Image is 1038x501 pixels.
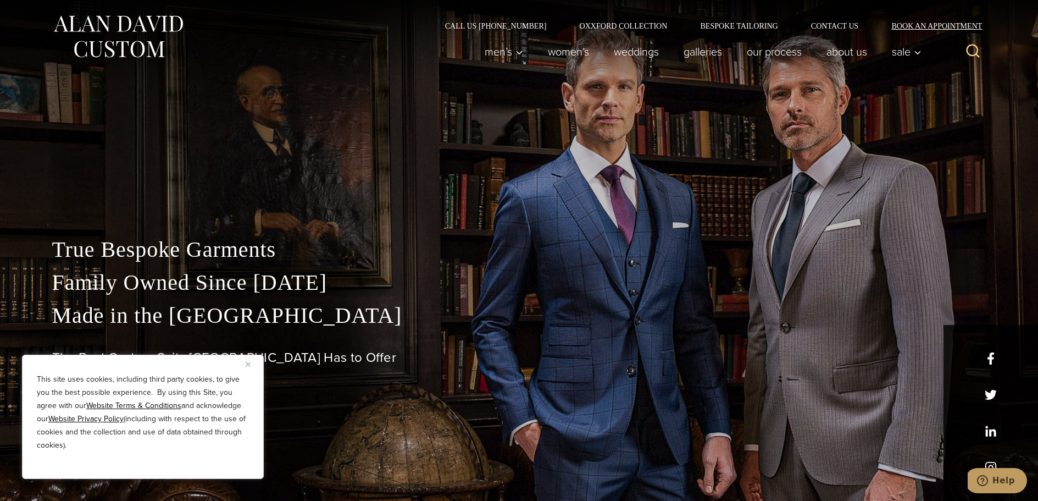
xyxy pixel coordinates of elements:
a: Galleries [671,41,734,63]
img: Alan David Custom [52,12,184,61]
iframe: Opens a widget where you can chat to one of our agents [968,468,1027,496]
h1: The Best Custom Suits [GEOGRAPHIC_DATA] Has to Offer [52,350,986,366]
img: Close [246,362,251,367]
a: About Us [814,41,879,63]
button: View Search Form [960,38,986,65]
a: Oxxford Collection [563,22,684,30]
button: Close [246,357,259,371]
p: True Bespoke Garments Family Owned Since [DATE] Made in the [GEOGRAPHIC_DATA] [52,233,986,332]
a: Contact Us [795,22,875,30]
a: Website Terms & Conditions [86,400,181,411]
a: Bespoke Tailoring [684,22,794,30]
button: Child menu of Sale [879,41,927,63]
a: Website Privacy Policy [48,413,124,425]
nav: Primary Navigation [472,41,927,63]
a: Call Us [PHONE_NUMBER] [429,22,563,30]
a: Book an Appointment [875,22,986,30]
a: Women’s [535,41,601,63]
a: weddings [601,41,671,63]
a: Our Process [734,41,814,63]
nav: Secondary Navigation [429,22,986,30]
p: This site uses cookies, including third party cookies, to give you the best possible experience. ... [37,373,249,452]
button: Child menu of Men’s [472,41,535,63]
